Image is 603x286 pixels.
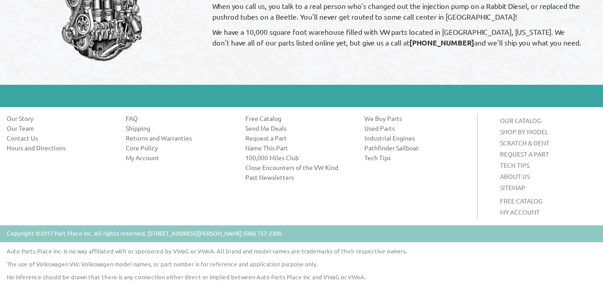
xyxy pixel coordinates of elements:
a: Past Newsletters [245,173,351,182]
a: Tech Tips [364,153,470,162]
a: Our Story [7,114,112,123]
a: 100,000 Miles Club [245,153,351,162]
a: TECH TIPS [500,161,529,169]
a: SCRATCH & DENT [500,139,549,147]
p: Copyright ©2017 Part Place Inc. All rights reserved. [STREET_ADDRESS][PERSON_NAME] (586) 757-2300. [7,229,283,238]
a: FAQ [126,114,231,123]
a: SITEMAP [500,183,525,191]
a: Close Encounters of the VW Kind [245,163,351,172]
a: Our Team [7,124,112,133]
a: Used Parts [364,124,470,133]
a: SHOP BY MODEL [500,128,548,136]
a: We Buy Parts [364,114,470,123]
a: Free Catalog [245,114,351,123]
a: Request a Part [245,133,351,142]
a: Core Policy [126,143,231,152]
a: Hours and Directions [7,143,112,152]
a: My Account [126,153,231,162]
a: Send Me Deals [245,124,351,133]
a: Returns and Warranties [126,133,231,142]
a: REQUEST A PART [500,150,549,158]
a: MY ACCOUNT [500,208,540,216]
a: Shipping [126,124,231,133]
a: Name This Part [245,143,351,152]
a: Industrial Engines [364,133,470,142]
a: ABOUT US [500,172,530,180]
a: Pathfinder Sailboat [364,143,470,152]
p: We have a 10,000 square foot warehouse filled with VW parts located in [GEOGRAPHIC_DATA], [US_STA... [212,26,583,48]
a: Contact Us [7,133,112,142]
a: FREE CATALOG [500,197,542,205]
strong: [PHONE_NUMBER] [409,38,474,47]
a: OUR CATALOG [500,116,541,124]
